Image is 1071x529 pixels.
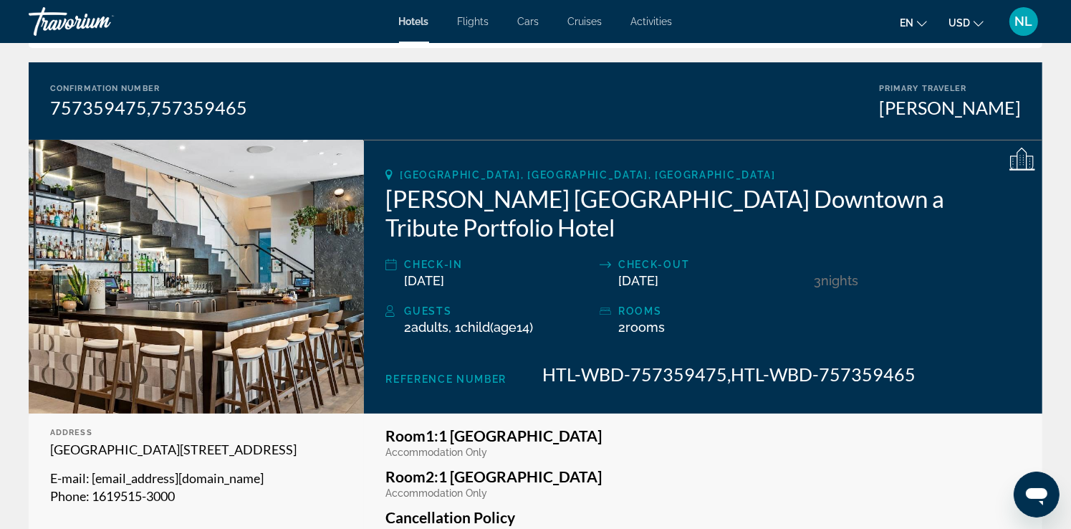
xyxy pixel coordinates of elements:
div: Confirmation Number [50,84,247,93]
span: rooms [625,320,665,335]
span: en [900,17,913,29]
span: Room [385,467,426,485]
a: Flights [458,16,489,27]
a: Hotels [399,16,429,27]
span: Accommodation Only [385,447,487,458]
div: Check-out [618,256,807,273]
iframe: Button to launch messaging window [1014,472,1060,518]
a: Cars [518,16,539,27]
span: 1: [385,426,438,444]
a: Activities [631,16,673,27]
span: [DATE] [404,273,444,288]
span: 3 [814,273,821,288]
button: Change currency [948,12,984,33]
span: ( 14) [461,320,533,335]
span: : 1619515-3000 [86,488,175,504]
span: , 1 [448,320,533,335]
div: rooms [618,302,807,320]
div: 757359475,757359465 [50,97,247,118]
span: HTL-WBD-757359475,HTL-WBD-757359465 [542,363,916,385]
div: Check-in [404,256,592,273]
span: [DATE] [618,273,658,288]
a: Travorium [29,3,172,40]
span: Adults [411,320,448,335]
span: 2 [618,320,665,335]
button: Change language [900,12,927,33]
h3: Cancellation Policy [385,510,1021,525]
span: Phone [50,488,86,504]
button: User Menu [1005,6,1042,37]
span: Child [461,320,490,335]
span: NL [1015,14,1033,29]
h3: 1 [GEOGRAPHIC_DATA] [385,469,1021,485]
span: E-mail [50,470,86,486]
span: 2: [385,467,438,485]
a: Cruises [568,16,602,27]
img: Alma San Diego Downtown a Tribute Portfolio Hotel [29,140,364,414]
span: : [EMAIL_ADDRESS][DOMAIN_NAME] [86,470,264,486]
p: [GEOGRAPHIC_DATA][STREET_ADDRESS] [50,441,342,459]
div: Address [50,428,342,437]
span: 2 [404,320,448,335]
h3: 1 [GEOGRAPHIC_DATA] [385,428,1021,444]
span: Age [494,320,517,335]
h2: [PERSON_NAME] [GEOGRAPHIC_DATA] Downtown a Tribute Portfolio Hotel [385,184,1021,242]
span: USD [948,17,970,29]
div: Guests [404,302,592,320]
span: Nights [821,273,858,288]
span: [GEOGRAPHIC_DATA], [GEOGRAPHIC_DATA], [GEOGRAPHIC_DATA] [400,169,775,181]
span: Room [385,426,426,444]
span: Accommodation Only [385,487,487,499]
span: Reference Number [385,373,506,385]
div: Primary Traveler [879,84,1021,93]
div: [PERSON_NAME] [879,97,1021,118]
